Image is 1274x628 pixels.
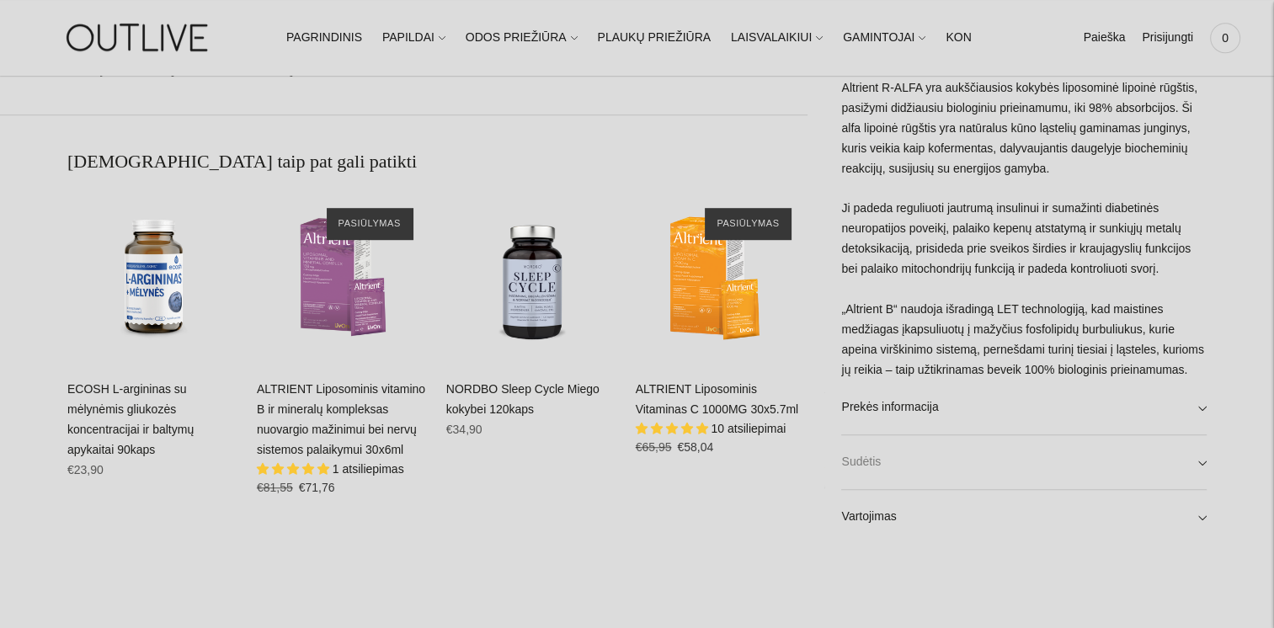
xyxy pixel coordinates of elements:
a: PAGRINDINIS [286,19,362,56]
span: €71,76 [299,481,335,494]
a: Paieška [1083,19,1125,56]
a: PAPILDAI [382,19,445,56]
em: Pristatymo terminai [GEOGRAPHIC_DATA]: [67,63,297,77]
a: LAISVALAIKIUI [731,19,823,56]
s: €81,55 [257,481,293,494]
a: ALTRIENT Liposominis vitamino B ir mineralų kompleksas nuovargio mažinimui bei nervų sistemos pal... [257,191,429,364]
strong: 1-3 d.d. [297,63,338,77]
a: GAMINTOJAI [843,19,925,56]
a: NORDBO Sleep Cycle Miego kokybei 120kaps [446,191,619,364]
a: Prisijungti [1142,19,1193,56]
span: 5.00 stars [257,462,333,476]
span: €34,90 [446,423,482,436]
a: Vartojimas [841,490,1207,544]
a: ECOSH L-argininas su mėlynėmis gliukozės koncentracijai ir baltymų apykaitai 90kaps [67,191,240,364]
a: ALTRIENT Liposominis Vitaminas C 1000MG 30x5.7ml [636,191,808,364]
span: €58,04 [677,440,713,454]
span: €23,90 [67,463,104,476]
a: ALTRIENT Liposominis Vitaminas C 1000MG 30x5.7ml [636,382,799,416]
img: OUTLIVE [34,8,244,67]
h2: [DEMOGRAPHIC_DATA] taip pat gali patikti [67,149,808,174]
s: €65,95 [636,440,672,454]
a: ECOSH L-argininas su mėlynėmis gliukozės koncentracijai ir baltymų apykaitai 90kaps [67,382,194,456]
span: 10 atsiliepimai [711,422,786,435]
span: 4.90 stars [636,422,712,435]
a: KONTAKTAI [946,19,1010,56]
a: Sudėtis [841,435,1207,489]
a: Prekės informacija [841,381,1207,434]
a: ODOS PRIEŽIŪRA [466,19,578,56]
a: PLAUKŲ PRIEŽIŪRA [597,19,711,56]
a: 0 [1210,19,1240,56]
span: 1 atsiliepimas [333,462,404,476]
a: NORDBO Sleep Cycle Miego kokybei 120kaps [446,382,600,416]
span: 0 [1213,26,1237,50]
a: ALTRIENT Liposominis vitamino B ir mineralų kompleksas nuovargio mažinimui bei nervų sistemos pal... [257,382,425,456]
